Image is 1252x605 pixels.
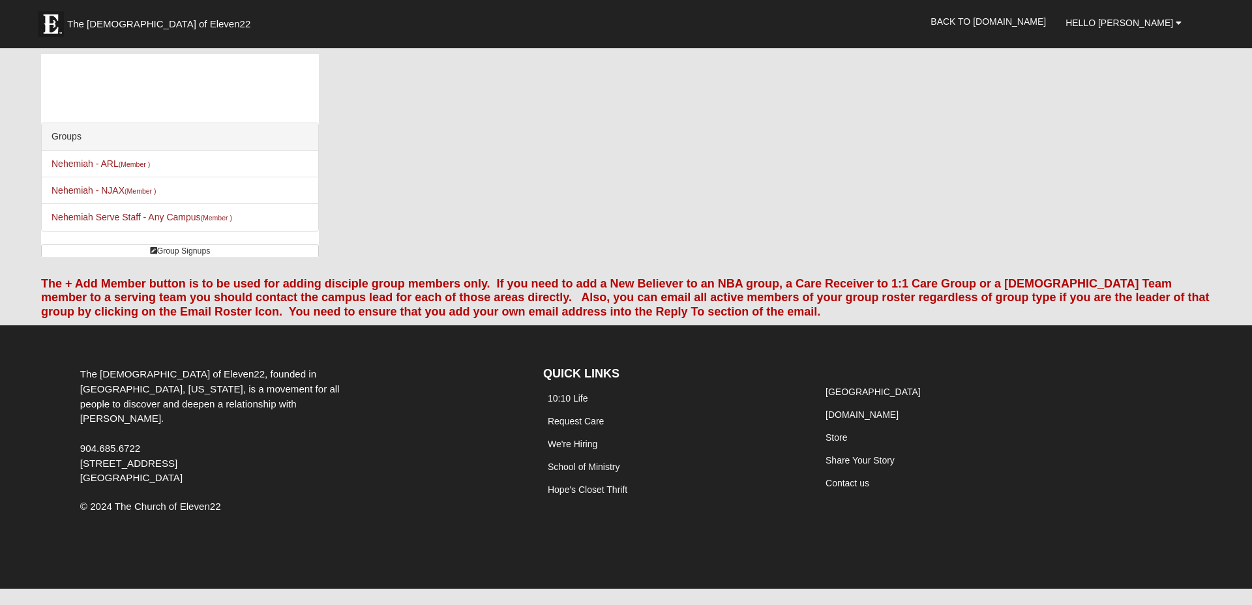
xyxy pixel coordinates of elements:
[548,484,627,495] a: Hope's Closet Thrift
[42,123,318,151] div: Groups
[1066,18,1173,28] span: Hello [PERSON_NAME]
[826,455,895,465] a: Share Your Story
[125,187,156,195] small: (Member )
[52,212,232,222] a: Nehemiah Serve Staff - Any Campus(Member )
[80,472,183,483] span: [GEOGRAPHIC_DATA]
[52,185,156,196] a: Nehemiah - NJAX(Member )
[826,432,847,443] a: Store
[548,462,619,472] a: School of Ministry
[826,409,899,420] a: [DOMAIN_NAME]
[38,11,64,37] img: Eleven22 logo
[41,277,1209,318] font: The + Add Member button is to be used for adding disciple group members only. If you need to add ...
[41,244,319,258] a: Group Signups
[543,367,801,381] h4: QUICK LINKS
[826,387,921,397] a: [GEOGRAPHIC_DATA]
[52,158,150,169] a: Nehemiah - ARL(Member )
[548,393,588,404] a: 10:10 Life
[31,5,292,37] a: The [DEMOGRAPHIC_DATA] of Eleven22
[1056,7,1191,39] a: Hello [PERSON_NAME]
[548,416,604,426] a: Request Care
[80,501,221,512] span: © 2024 The Church of Eleven22
[921,5,1056,38] a: Back to [DOMAIN_NAME]
[826,478,869,488] a: Contact us
[67,18,250,31] span: The [DEMOGRAPHIC_DATA] of Eleven22
[548,439,597,449] a: We're Hiring
[201,214,232,222] small: (Member )
[70,367,379,486] div: The [DEMOGRAPHIC_DATA] of Eleven22, founded in [GEOGRAPHIC_DATA], [US_STATE], is a movement for a...
[119,160,150,168] small: (Member )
